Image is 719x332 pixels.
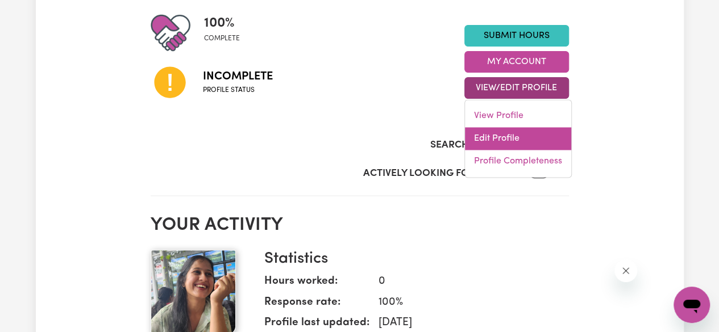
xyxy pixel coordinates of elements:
a: Profile Completeness [465,150,571,173]
span: Need any help? [7,8,69,17]
a: Submit Hours [464,25,569,47]
span: Profile status [203,85,273,95]
div: Profile completeness: 100% [204,13,249,53]
iframe: Close message [614,259,637,282]
dt: Hours worked: [264,274,369,295]
h3: Statistics [264,250,560,269]
dd: 100 % [369,295,560,311]
a: Edit Profile [465,127,571,150]
label: Actively Looking for Clients [363,166,516,181]
dd: 0 [369,274,560,290]
iframe: Button to launch messaging window [674,287,710,323]
span: 100 % [204,13,240,33]
label: Search Visibility [430,138,516,153]
button: My Account [464,51,569,73]
h2: Your activity [151,215,569,236]
div: View/Edit Profile [464,99,572,178]
span: complete [204,33,240,44]
span: Incomplete [203,68,273,85]
a: View Profile [465,104,571,127]
dt: Response rate: [264,295,369,316]
button: View/Edit Profile [464,77,569,99]
dd: [DATE] [369,315,560,331]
